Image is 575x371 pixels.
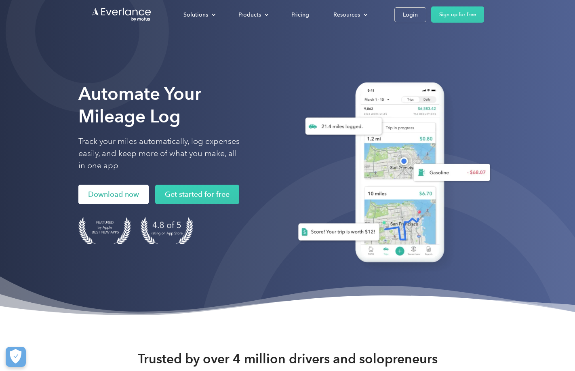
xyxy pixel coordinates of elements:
img: Everlance, mileage tracker app, expense tracking app [285,74,497,274]
div: Resources [333,10,360,20]
strong: Trusted by over 4 million drivers and solopreneurs [138,351,438,367]
div: Login [403,10,418,20]
img: Badge for Featured by Apple Best New Apps [78,217,131,244]
a: Sign up for free [431,6,484,23]
a: Get started for free [155,185,239,204]
div: Products [230,8,275,22]
img: 4.9 out of 5 stars on the app store [141,217,193,244]
div: Solutions [183,10,208,20]
p: Track your miles automatically, log expenses easily, and keep more of what you make, all in one app [78,135,240,172]
div: Products [238,10,261,20]
button: Cookies Settings [6,347,26,367]
a: Pricing [283,8,317,22]
a: Go to homepage [91,7,152,22]
a: Login [394,7,426,22]
strong: Automate Your Mileage Log [78,83,201,127]
div: Pricing [291,10,309,20]
a: Download now [78,185,149,204]
div: Solutions [175,8,222,22]
div: Resources [325,8,374,22]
